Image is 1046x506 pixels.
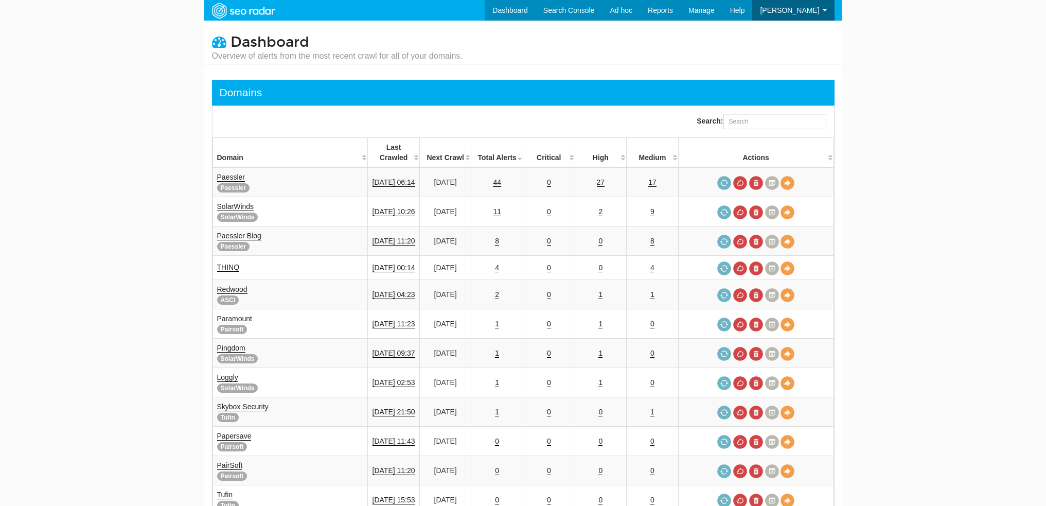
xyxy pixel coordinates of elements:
a: Crawl History [765,288,779,302]
a: 0 [547,378,551,387]
a: 27 [597,178,605,187]
span: ASCI [217,295,239,305]
a: Cancel in-progress audit [733,235,747,249]
a: Delete most recent audit [749,288,763,302]
a: Delete most recent audit [749,176,763,190]
td: [DATE] [419,226,471,256]
a: 0 [650,378,654,387]
a: Delete most recent audit [749,435,763,449]
a: 0 [650,466,654,475]
span: Reports [648,6,673,14]
a: Crawl History [765,318,779,331]
a: 0 [598,466,602,475]
a: Cancel in-progress audit [733,464,747,478]
a: 0 [547,178,551,187]
td: [DATE] [419,256,471,280]
a: 0 [547,349,551,358]
span: Paessler [217,242,250,251]
a: Crawl History [765,261,779,275]
a: 0 [495,466,499,475]
a: 11 [493,207,501,216]
a: 1 [495,320,499,328]
a: Redwood [217,285,247,294]
span: Pairsoft [217,442,247,451]
a: SolarWinds [217,202,254,211]
a: 8 [495,237,499,246]
a: [DATE] 09:37 [373,349,415,358]
a: Request a crawl [717,288,731,302]
a: Crawl History [765,347,779,361]
a: Delete most recent audit [749,235,763,249]
a: 17 [648,178,657,187]
a: Paessler [217,173,245,182]
a: [DATE] 02:53 [373,378,415,387]
span: SolarWinds [217,383,258,393]
div: Domains [220,85,262,100]
a: 1 [598,290,602,299]
td: [DATE] [419,309,471,339]
a: Request a crawl [717,464,731,478]
span: Dashboard [231,33,309,51]
a: View Domain Overview [781,376,794,390]
span: Tufin [217,413,239,422]
td: [DATE] [419,280,471,309]
a: 0 [650,349,654,358]
a: 0 [495,437,499,446]
a: View Domain Overview [781,176,794,190]
a: 1 [598,378,602,387]
a: Request a crawl [717,205,731,219]
a: View Domain Overview [781,288,794,302]
a: [DATE] 04:23 [373,290,415,299]
a: View Domain Overview [781,235,794,249]
a: Cancel in-progress audit [733,376,747,390]
a: View Domain Overview [781,406,794,420]
a: Pingdom [217,344,245,353]
label: Search: [697,114,826,129]
a: Loggly [217,373,238,382]
a: 0 [547,237,551,246]
a: View Domain Overview [781,347,794,361]
td: [DATE] [419,368,471,397]
a: Cancel in-progress audit [733,288,747,302]
a: 2 [495,290,499,299]
a: Request a crawl [717,435,731,449]
a: 0 [598,264,602,272]
a: Cancel in-progress audit [733,205,747,219]
a: Delete most recent audit [749,261,763,275]
a: Cancel in-progress audit [733,318,747,331]
a: View Domain Overview [781,435,794,449]
th: Actions: activate to sort column ascending [678,138,834,168]
small: Overview of alerts from the most recent crawl for all of your domains. [212,50,463,62]
a: Tufin [217,491,233,499]
a: Delete most recent audit [749,205,763,219]
a: [DATE] 06:14 [373,178,415,187]
span: Paessler [217,183,250,193]
th: Medium: activate to sort column descending [627,138,679,168]
a: 4 [495,264,499,272]
i:  [212,34,226,49]
a: View Domain Overview [781,261,794,275]
a: 0 [547,320,551,328]
a: 0 [547,207,551,216]
a: Crawl History [765,376,779,390]
a: 0 [547,408,551,416]
th: High: activate to sort column descending [575,138,627,168]
th: Total Alerts: activate to sort column ascending [471,138,523,168]
span: SolarWinds [217,213,258,222]
span: Manage [688,6,715,14]
a: [DATE] 21:50 [373,408,415,416]
a: Crawl History [765,435,779,449]
a: Delete most recent audit [749,318,763,331]
a: Crawl History [765,205,779,219]
td: [DATE] [419,339,471,368]
a: Crawl History [765,235,779,249]
a: 0 [495,496,499,504]
td: [DATE] [419,197,471,226]
a: 44 [493,178,501,187]
img: SEORadar [208,2,279,20]
th: Critical: activate to sort column descending [523,138,575,168]
a: 0 [598,408,602,416]
a: Request a crawl [717,347,731,361]
a: 1 [598,349,602,358]
a: 1 [650,408,654,416]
